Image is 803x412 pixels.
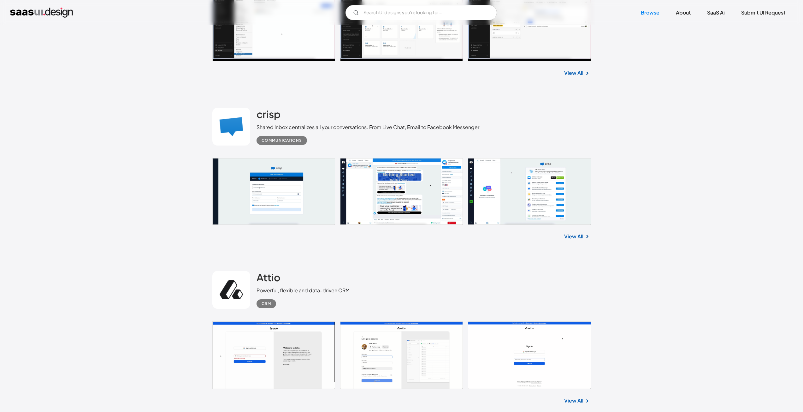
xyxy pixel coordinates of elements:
[257,108,280,120] h2: crisp
[734,6,793,20] a: Submit UI Request
[262,137,302,144] div: Communications
[10,8,73,18] a: home
[668,6,698,20] a: About
[564,69,583,77] a: View All
[700,6,732,20] a: SaaS Ai
[345,5,497,20] form: Email Form
[257,271,280,287] a: Attio
[564,233,583,240] a: View All
[633,6,667,20] a: Browse
[564,397,583,404] a: View All
[257,287,350,294] div: Powerful, flexible and data-driven CRM
[257,108,280,123] a: crisp
[257,123,479,131] div: Shared Inbox centralizes all your conversations. From Live Chat, Email to Facebook Messenger
[262,300,271,308] div: CRM
[257,271,280,284] h2: Attio
[345,5,497,20] input: Search UI designs you're looking for...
